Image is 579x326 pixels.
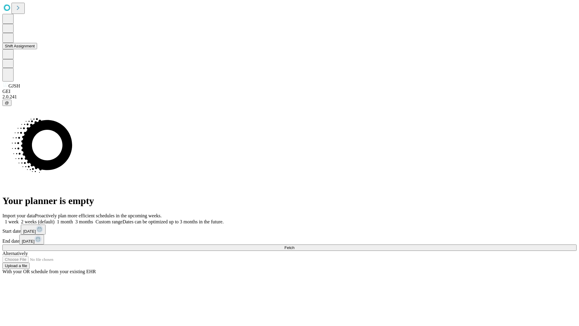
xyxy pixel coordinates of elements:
[2,195,577,206] h1: Your planner is empty
[2,43,37,49] button: Shift Assignment
[2,269,96,274] span: With your OR schedule from your existing EHR
[2,263,30,269] button: Upload a file
[2,89,577,94] div: GEI
[5,101,9,105] span: @
[2,225,577,235] div: Start date
[57,219,73,224] span: 1 month
[122,219,223,224] span: Dates can be optimized up to 3 months in the future.
[2,235,577,245] div: End date
[2,251,28,256] span: Alternatively
[5,219,19,224] span: 1 week
[75,219,93,224] span: 3 months
[2,94,577,100] div: 2.0.241
[35,213,162,218] span: Proactively plan more efficient schedules in the upcoming weeks.
[2,100,11,106] button: @
[96,219,122,224] span: Custom range
[284,245,294,250] span: Fetch
[22,239,34,244] span: [DATE]
[2,213,35,218] span: Import your data
[23,229,36,234] span: [DATE]
[2,245,577,251] button: Fetch
[21,219,55,224] span: 2 weeks (default)
[21,225,46,235] button: [DATE]
[8,83,20,88] span: GJSH
[19,235,44,245] button: [DATE]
